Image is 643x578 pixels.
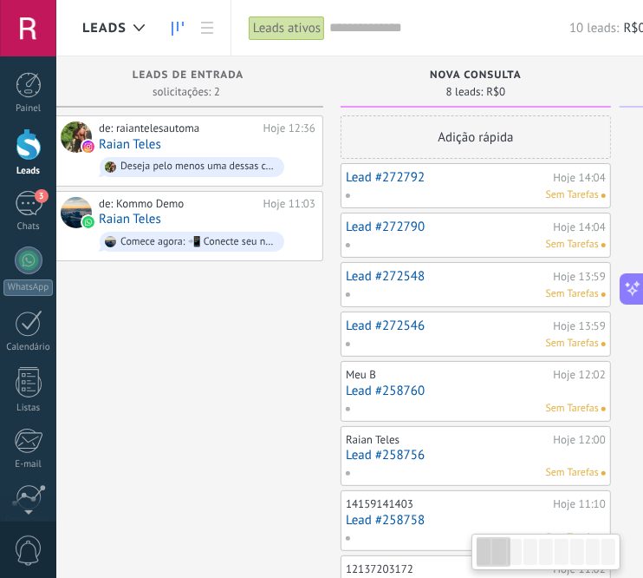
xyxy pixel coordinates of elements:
span: Nenhuma tarefa atribuída [601,243,606,247]
a: Lead #258760 [346,384,606,398]
span: 10 leads: [569,20,619,36]
div: Hoje 11:10 [554,497,606,511]
div: Hoje 12:00 [554,433,606,447]
div: Raian Teles [346,433,549,447]
div: Raian Teles [61,122,92,153]
div: Painel [3,103,54,115]
span: Leads de entrada [133,69,244,82]
span: Sem Tarefas [546,237,599,253]
div: E-mail [3,459,54,470]
div: Hoje 13:59 [554,320,606,332]
span: Sem Tarefas [546,530,599,546]
a: Lead #258758 [346,513,606,528]
span: Sem Tarefas [546,187,599,203]
span: 8 leads: [446,87,484,97]
div: Leads ativos [249,16,325,41]
div: WhatsApp [3,279,53,296]
div: Leads de entrada [62,69,315,84]
span: Nenhuma tarefa atribuída [601,407,606,411]
div: Hoje 11:03 [263,197,315,211]
div: Hoje 14:04 [554,221,606,233]
a: Lead #272548 [346,269,549,284]
a: Lead #272546 [346,319,549,333]
div: Calendário [3,342,54,353]
span: Nenhuma tarefa atribuída [601,342,606,346]
div: Adição rápida [341,115,611,159]
span: R$0 [486,87,505,97]
span: Sem Tarefas [546,465,599,481]
span: Sem Tarefas [546,401,599,417]
div: 12137203172 [346,562,549,576]
div: Chats [3,221,54,233]
span: Nenhuma tarefa atribuída [601,471,606,476]
div: de: raiantelesautoma [99,122,257,135]
span: 3 [35,189,49,203]
span: Nenhuma tarefa atribuída [601,194,606,198]
div: Hoje 12:02 [554,368,606,382]
div: Hoje 13:59 [554,271,606,282]
a: Lead #272790 [346,220,549,234]
div: Leads [3,166,54,177]
a: Leads [163,11,192,45]
a: Raian Teles [99,212,161,227]
a: Lead #258756 [346,448,606,463]
div: 14159141403 [346,497,549,511]
span: solicitações: 2 [153,87,220,97]
img: waba.svg [82,216,94,228]
span: Sem Tarefas [546,336,599,351]
div: de: Kommo Demo [99,197,257,211]
a: Lead #272792 [346,170,549,185]
div: Raian Teles [61,197,92,228]
img: instagram.svg [82,141,94,153]
a: Lista [192,11,222,45]
span: Sem Tarefas [546,286,599,302]
span: Nova consulta [430,69,522,82]
div: Hoje 14:04 [554,172,606,183]
span: Leads [82,20,127,36]
a: Raian Teles [99,137,161,152]
div: Listas [3,403,54,414]
div: Nova consulta [349,69,602,84]
span: Nenhuma tarefa atribuída [601,292,606,297]
div: Meu B [346,368,549,382]
div: Deseja pelo menos uma dessas coisas? Aperta no botão aqui embaixo pra eu saber 👇 [120,161,276,173]
div: Hoje 12:36 [263,122,315,135]
div: Comece agora: 📲 Conecte seu número do WhatsApp 💬 [120,236,276,248]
